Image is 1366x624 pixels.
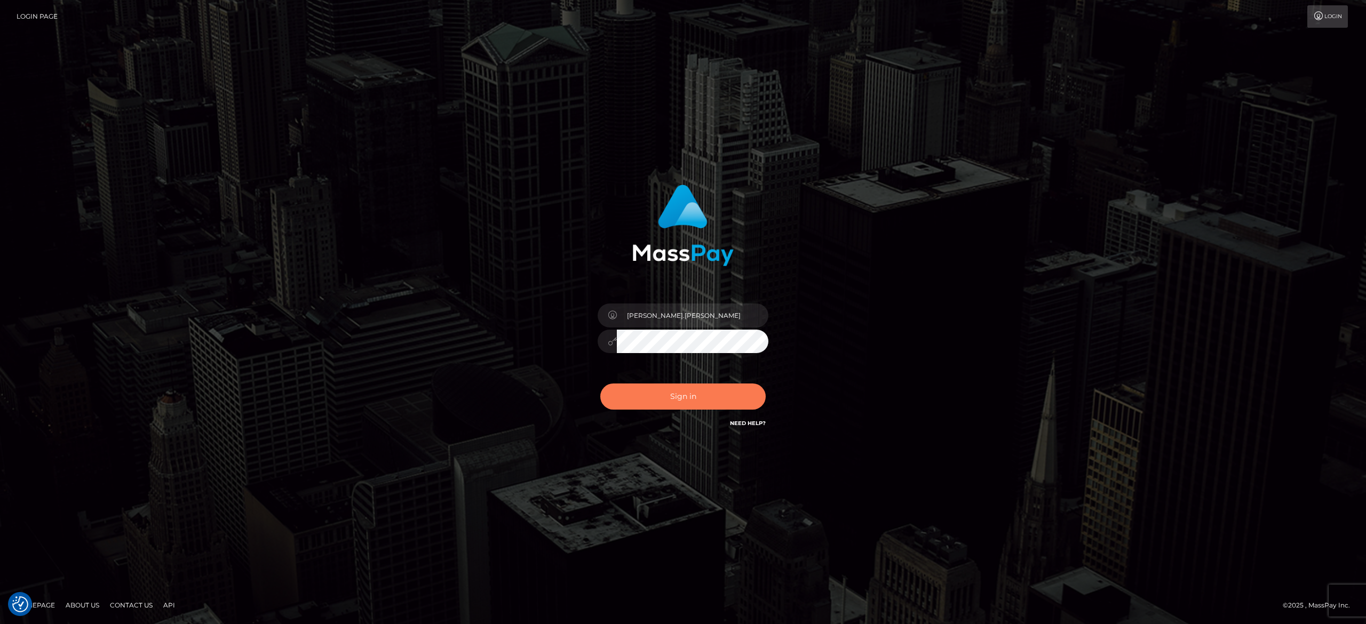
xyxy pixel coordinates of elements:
button: Sign in [600,383,766,410]
img: Revisit consent button [12,596,28,612]
a: Need Help? [730,420,766,427]
a: Login [1307,5,1348,28]
div: © 2025 , MassPay Inc. [1283,599,1358,611]
a: API [159,597,179,613]
a: Login Page [17,5,58,28]
a: About Us [61,597,104,613]
a: Homepage [12,597,59,613]
a: Contact Us [106,597,157,613]
input: Username... [617,303,768,327]
button: Consent Preferences [12,596,28,612]
img: MassPay Login [632,185,734,266]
